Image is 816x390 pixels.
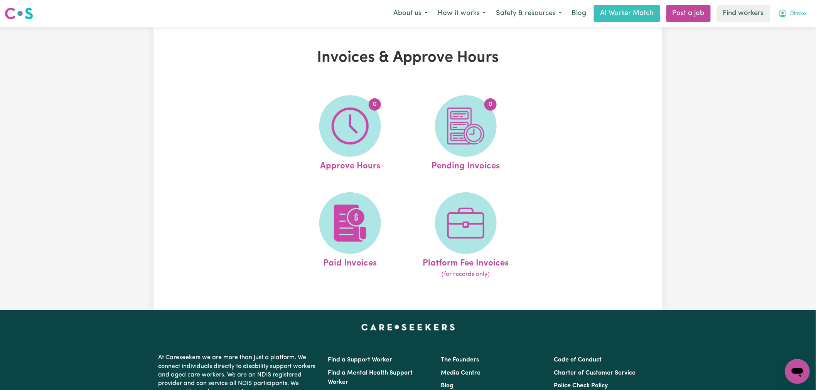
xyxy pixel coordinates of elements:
a: The Founders [441,357,479,363]
span: Dimko [791,10,806,18]
span: Paid Invoices [323,254,377,270]
a: Pending Invoices [410,95,521,173]
span: 0 [484,98,497,111]
a: Police Check Policy [554,383,608,389]
a: Find workers [717,5,770,22]
span: 0 [369,98,381,111]
span: Approve Hours [320,157,380,173]
a: Approve Hours [295,95,406,173]
button: My Account [773,5,811,22]
span: Pending Invoices [432,157,500,173]
a: Code of Conduct [554,357,602,363]
a: Blog [567,5,591,22]
a: AI Worker Match [594,5,660,22]
a: Blog [441,383,454,389]
h1: Invoices & Approve Hours [243,49,573,67]
a: Careseekers logo [5,5,33,22]
img: Careseekers logo [5,7,33,20]
a: Find a Mental Health Support Worker [328,370,413,385]
a: Careseekers home page [361,324,455,330]
iframe: Button to launch messaging window [785,359,810,384]
span: (for records only) [442,270,490,279]
a: Platform Fee Invoices(for records only) [410,192,521,279]
button: About us [388,5,433,22]
a: Paid Invoices [295,192,406,279]
a: Media Centre [441,370,480,376]
span: Platform Fee Invoices [423,254,509,270]
a: Post a job [666,5,711,22]
button: Safety & resources [491,5,567,22]
button: How it works [433,5,491,22]
a: Find a Support Worker [328,357,392,363]
a: Charter of Customer Service [554,370,636,376]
